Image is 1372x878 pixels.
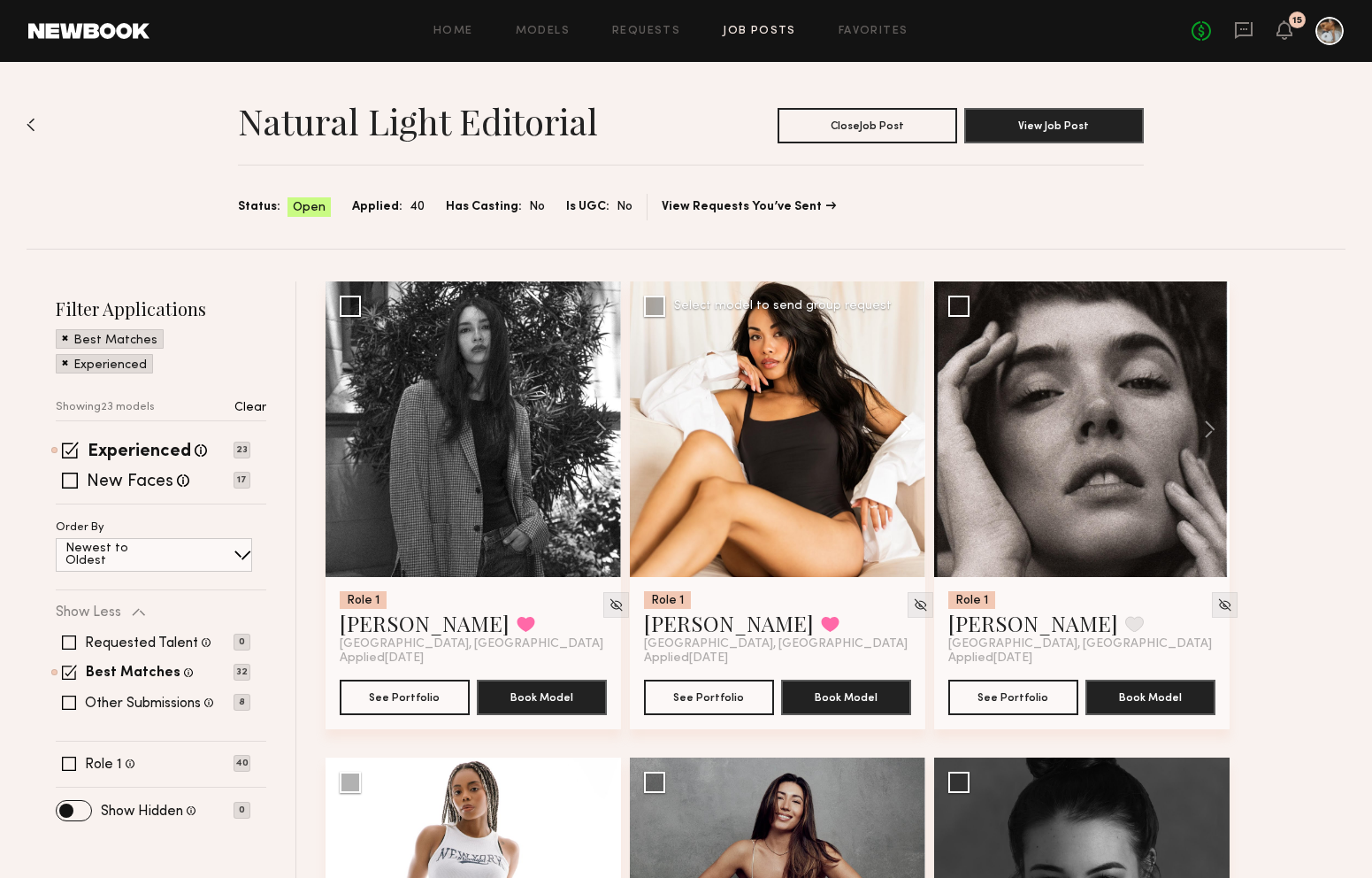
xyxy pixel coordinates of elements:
a: [PERSON_NAME] [340,609,510,637]
p: 17 [234,472,250,489]
p: 0 [234,634,250,651]
label: Requested Talent [85,636,198,651]
a: View Requests You’ve Sent [662,201,836,213]
p: 8 [234,694,250,711]
a: [PERSON_NAME] [644,609,814,637]
label: Show Hidden [101,805,183,819]
span: Has Casting: [446,197,522,217]
button: See Portfolio [340,680,470,715]
a: Job Posts [723,26,796,37]
span: Open [293,199,326,217]
button: Book Model [781,680,911,715]
button: Book Model [1085,680,1215,715]
p: 23 [234,442,250,458]
label: New Faces [87,474,173,491]
div: Select model to send group request [674,300,892,312]
p: 32 [234,664,250,681]
label: Other Submissions [85,697,201,711]
span: [GEOGRAPHIC_DATA], [GEOGRAPHIC_DATA] [644,637,908,651]
div: Applied [DATE] [948,651,1215,666]
button: CloseJob Post [778,108,957,143]
span: No [529,197,545,217]
a: Book Model [781,689,911,704]
a: Book Model [1085,689,1215,704]
button: Book Model [477,680,607,715]
span: [GEOGRAPHIC_DATA], [GEOGRAPHIC_DATA] [340,637,603,651]
span: 40 [410,197,425,217]
h2: Filter Applications [56,297,266,320]
span: Applied: [352,197,402,217]
a: Requests [612,26,680,37]
img: Unhide Model [913,597,928,612]
img: Unhide Model [609,597,624,612]
p: Clear [234,402,266,414]
div: 15 [1292,16,1302,26]
div: Applied [DATE] [340,651,607,666]
h1: Natural light editorial [238,99,598,143]
p: Experienced [73,359,147,372]
p: 0 [234,802,250,819]
div: Applied [DATE] [644,651,911,666]
p: Order By [56,522,104,534]
p: 40 [234,755,250,772]
label: Experienced [88,443,191,461]
img: Back to previous page [27,118,35,132]
p: Show Less [56,605,121,620]
span: Is UGC: [566,197,609,217]
p: Newest to Oldest [65,543,171,567]
div: Role 1 [948,591,995,609]
img: Unhide Model [1217,597,1232,612]
label: Best Matches [86,666,180,681]
p: Showing 23 models [56,402,155,413]
a: Favorites [839,26,908,37]
a: Models [516,26,570,37]
div: Role 1 [340,591,387,609]
span: [GEOGRAPHIC_DATA], [GEOGRAPHIC_DATA] [948,637,1212,651]
p: Best Matches [73,335,157,347]
a: Home [433,26,473,37]
a: Book Model [477,689,607,704]
button: See Portfolio [644,680,774,715]
button: See Portfolio [948,680,1078,715]
a: [PERSON_NAME] [948,609,1118,637]
label: Role 1 [85,758,122,772]
span: Status: [238,197,280,217]
div: Role 1 [644,591,691,609]
button: View Job Post [964,108,1144,143]
span: No [617,197,632,217]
